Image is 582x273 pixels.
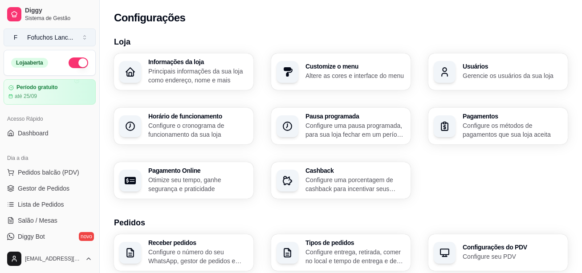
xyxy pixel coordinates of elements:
a: Salão / Mesas [4,213,96,228]
h3: Tipos de pedidos [305,240,405,246]
a: Período gratuitoaté 25/09 [4,79,96,105]
button: Horário de funcionamentoConfigure o cronograma de funcionamento da sua loja [114,108,253,144]
article: até 25/09 [15,93,37,100]
div: Dia a dia [4,151,96,165]
button: [EMAIL_ADDRESS][DOMAIN_NAME] [4,248,96,269]
a: Lista de Pedidos [4,197,96,212]
h3: Pagamentos [463,113,562,119]
h3: Pedidos [114,216,568,229]
div: Fofuchos Lanc ... [27,33,73,42]
h3: Usuários [463,63,562,69]
button: UsuáriosGerencie os usuários da sua loja [428,53,568,90]
button: CashbackConfigure uma porcentagem de cashback para incentivar seus clientes a comprarem em sua loja [271,162,411,199]
p: Otimize seu tempo, ganhe segurança e praticidade [148,175,248,193]
a: Diggy Botnovo [4,229,96,244]
h3: Receber pedidos [148,240,248,246]
span: Diggy Bot [18,232,45,241]
button: Customize o menuAltere as cores e interface do menu [271,53,411,90]
p: Configure os métodos de pagamentos que sua loja aceita [463,121,562,139]
p: Gerencie os usuários da sua loja [463,71,562,80]
p: Configure uma porcentagem de cashback para incentivar seus clientes a comprarem em sua loja [305,175,405,193]
h3: Horário de funcionamento [148,113,248,119]
h3: Pausa programada [305,113,405,119]
h3: Customize o menu [305,63,405,69]
p: Principais informações da sua loja como endereço, nome e mais [148,67,248,85]
div: Acesso Rápido [4,112,96,126]
button: Receber pedidosConfigure o número do seu WhatsApp, gestor de pedidos e outros [114,234,253,271]
button: Tipos de pedidosConfigure entrega, retirada, comer no local e tempo de entrega e de retirada [271,234,411,271]
button: Pagamento OnlineOtimize seu tempo, ganhe segurança e praticidade [114,162,253,199]
a: DiggySistema de Gestão [4,4,96,25]
span: [EMAIL_ADDRESS][DOMAIN_NAME] [25,255,81,262]
p: Configure entrega, retirada, comer no local e tempo de entrega e de retirada [305,248,405,265]
p: Altere as cores e interface do menu [305,71,405,80]
p: Configure seu PDV [463,252,562,261]
p: Configure o cronograma de funcionamento da sua loja [148,121,248,139]
span: Salão / Mesas [18,216,57,225]
h3: Pagamento Online [148,167,248,174]
article: Período gratuito [16,84,58,91]
span: Gestor de Pedidos [18,184,69,193]
button: Alterar Status [69,57,88,68]
button: PagamentosConfigure os métodos de pagamentos que sua loja aceita [428,108,568,144]
p: Configure uma pausa programada, para sua loja fechar em um período específico [305,121,405,139]
a: Dashboard [4,126,96,140]
button: Pedidos balcão (PDV) [4,165,96,179]
span: Diggy [25,7,92,15]
span: Dashboard [18,129,49,138]
button: Select a team [4,29,96,46]
a: Gestor de Pedidos [4,181,96,196]
h2: Configurações [114,11,185,25]
h3: Cashback [305,167,405,174]
span: Pedidos balcão (PDV) [18,168,79,177]
span: F [11,33,20,42]
h3: Informações da loja [148,59,248,65]
button: Pausa programadaConfigure uma pausa programada, para sua loja fechar em um período específico [271,108,411,144]
span: Lista de Pedidos [18,200,64,209]
div: Loja aberta [11,58,48,68]
h3: Configurações do PDV [463,244,562,250]
button: Configurações do PDVConfigure seu PDV [428,234,568,271]
p: Configure o número do seu WhatsApp, gestor de pedidos e outros [148,248,248,265]
span: Sistema de Gestão [25,15,92,22]
button: Informações da lojaPrincipais informações da sua loja como endereço, nome e mais [114,53,253,90]
h3: Loja [114,36,568,48]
